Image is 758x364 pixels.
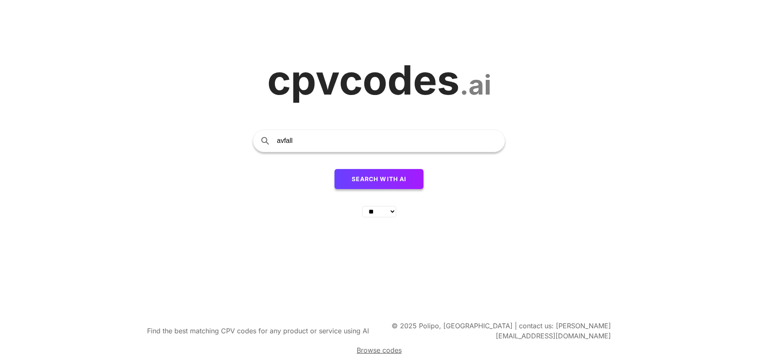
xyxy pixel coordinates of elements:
[267,55,460,104] span: cpvcodes
[357,346,402,354] span: Browse codes
[460,69,491,101] span: .ai
[357,345,402,355] a: Browse codes
[277,130,496,152] input: Search products or services...
[147,327,369,335] span: Find the best matching CPV codes for any product or service using AI
[267,56,491,104] a: cpvcodes.ai
[392,322,611,340] span: © 2025 Polipo, [GEOGRAPHIC_DATA] | contact us: [PERSON_NAME][EMAIL_ADDRESS][DOMAIN_NAME]
[334,169,424,189] button: Search with AI
[352,175,407,182] span: Search with AI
